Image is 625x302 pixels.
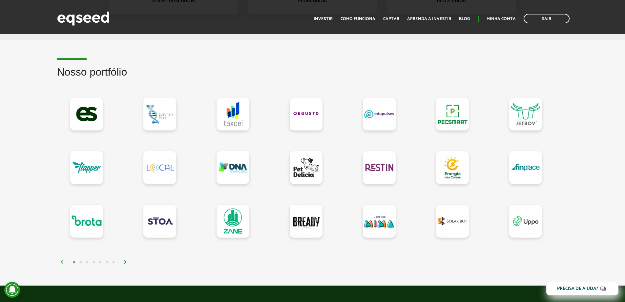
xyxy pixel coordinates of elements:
a: Investir [314,17,333,21]
a: Sair [524,14,570,23]
button: 5 of 3 [97,259,104,266]
button: 3 of 3 [84,259,91,266]
h2: Nosso portfólio [57,66,568,88]
a: Pecsmart [436,98,469,130]
button: 4 of 3 [91,259,97,266]
a: Solar Bot [436,205,469,238]
img: arrow%20right.svg [123,260,127,264]
a: DNA Financeiro [217,151,249,184]
a: Como funciona [341,17,375,21]
button: 2 of 3 [77,259,84,266]
a: JetBov [509,98,542,130]
button: 1 of 3 [71,259,77,266]
a: Restin [363,151,396,184]
a: Finplace [509,151,542,184]
a: Flapper [70,151,103,184]
a: Blog [459,17,470,21]
a: Zane [217,205,249,238]
a: Uppo [509,205,542,238]
a: Taxcel [217,98,249,130]
a: Aprenda a investir [407,17,451,21]
a: Minha conta [487,17,516,21]
a: Jornada Mima [363,205,396,238]
button: 7 of 3 [110,259,117,266]
img: arrow%20left.svg [60,260,64,264]
a: Sustineri Piscis [143,98,176,130]
a: Brota Company [70,205,103,238]
a: Captar [383,17,399,21]
a: Degusto Brands [290,98,323,130]
a: STOA Seguros [143,205,176,238]
a: Bready [290,205,323,238]
a: EqSeed [70,98,103,130]
a: Loocal [143,151,176,184]
a: Edupulses [363,98,396,130]
button: 6 of 3 [104,259,110,266]
a: Energia das Coisas [436,151,469,184]
img: EqSeed [57,10,110,27]
a: Pet Delícia [290,151,323,184]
